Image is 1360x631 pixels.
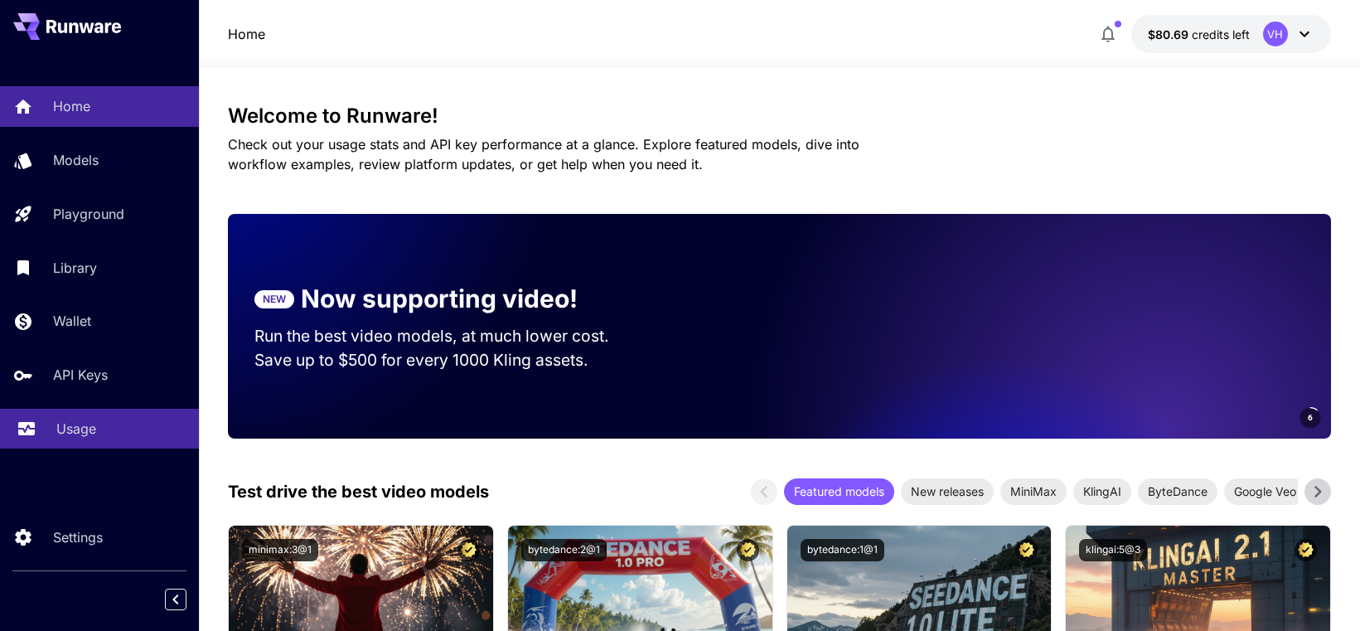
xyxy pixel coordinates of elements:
[1073,478,1131,505] div: KlingAI
[1073,483,1131,500] span: KlingAI
[1148,26,1250,43] div: $80.6923
[53,311,91,331] p: Wallet
[784,483,894,500] span: Featured models
[242,539,318,561] button: minimax:3@1
[1000,483,1067,500] span: MiniMax
[53,150,99,170] p: Models
[228,136,859,172] span: Check out your usage stats and API key performance at a glance. Explore featured models, dive int...
[1308,411,1313,424] span: 6
[254,324,641,348] p: Run the best video models, at much lower cost.
[1263,22,1288,46] div: VH
[301,280,578,318] p: Now supporting video!
[901,478,994,505] div: New releases
[1224,483,1306,500] span: Google Veo
[228,104,1331,128] h3: Welcome to Runware!
[177,585,199,614] div: Collapse sidebar
[521,539,607,561] button: bytedance:2@1
[737,539,759,561] button: Certified Model – Vetted for best performance and includes a commercial license.
[901,483,994,500] span: New releases
[1192,27,1250,41] span: credits left
[1131,15,1331,53] button: $80.6923VH
[1000,478,1067,505] div: MiniMax
[53,365,108,385] p: API Keys
[784,478,894,505] div: Featured models
[1148,27,1192,41] span: $80.69
[53,96,90,116] p: Home
[1295,539,1317,561] button: Certified Model – Vetted for best performance and includes a commercial license.
[1079,539,1147,561] button: klingai:5@3
[53,527,103,547] p: Settings
[165,589,186,610] button: Collapse sidebar
[457,539,480,561] button: Certified Model – Vetted for best performance and includes a commercial license.
[254,348,641,372] p: Save up to $500 for every 1000 Kling assets.
[1138,478,1217,505] div: ByteDance
[228,479,489,504] p: Test drive the best video models
[1224,478,1306,505] div: Google Veo
[53,204,124,224] p: Playground
[56,419,96,439] p: Usage
[263,292,286,307] p: NEW
[53,258,97,278] p: Library
[1015,539,1038,561] button: Certified Model – Vetted for best performance and includes a commercial license.
[1138,483,1217,500] span: ByteDance
[801,539,884,561] button: bytedance:1@1
[228,24,265,44] nav: breadcrumb
[228,24,265,44] a: Home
